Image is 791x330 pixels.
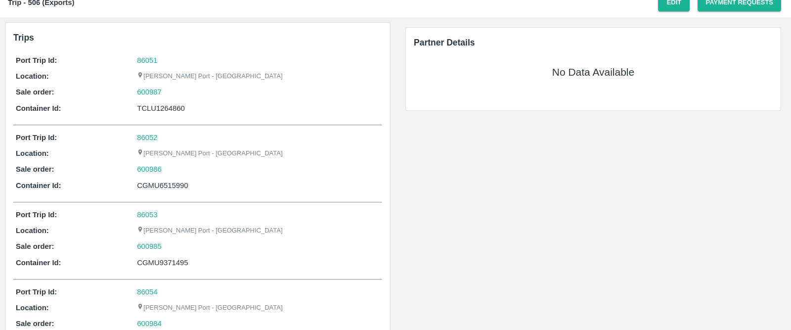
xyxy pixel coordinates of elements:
[16,149,49,157] b: Location:
[137,211,157,219] a: 86053
[16,288,57,296] b: Port Trip Id:
[414,38,475,47] span: Partner Details
[16,72,49,80] b: Location:
[137,87,162,97] a: 600987
[137,241,162,252] a: 600985
[137,134,157,141] a: 86052
[552,65,634,79] h5: No Data Available
[137,72,282,81] p: [PERSON_NAME] Port - [GEOGRAPHIC_DATA]
[16,104,61,112] b: Container Id:
[16,134,57,141] b: Port Trip Id:
[16,259,61,267] b: Container Id:
[16,227,49,235] b: Location:
[137,149,282,158] p: [PERSON_NAME] Port - [GEOGRAPHIC_DATA]
[137,180,380,191] div: CGMU6515990
[16,56,57,64] b: Port Trip Id:
[16,88,54,96] b: Sale order:
[137,103,380,114] div: TCLU1264860
[16,242,54,250] b: Sale order:
[137,56,157,64] a: 86051
[16,182,61,189] b: Container Id:
[16,165,54,173] b: Sale order:
[137,226,282,236] p: [PERSON_NAME] Port - [GEOGRAPHIC_DATA]
[16,320,54,328] b: Sale order:
[16,304,49,312] b: Location:
[137,303,282,313] p: [PERSON_NAME] Port - [GEOGRAPHIC_DATA]
[13,33,34,43] b: Trips
[137,257,380,268] div: CGMU9371495
[16,211,57,219] b: Port Trip Id:
[137,164,162,175] a: 600986
[137,288,157,296] a: 86054
[137,318,162,329] a: 600984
